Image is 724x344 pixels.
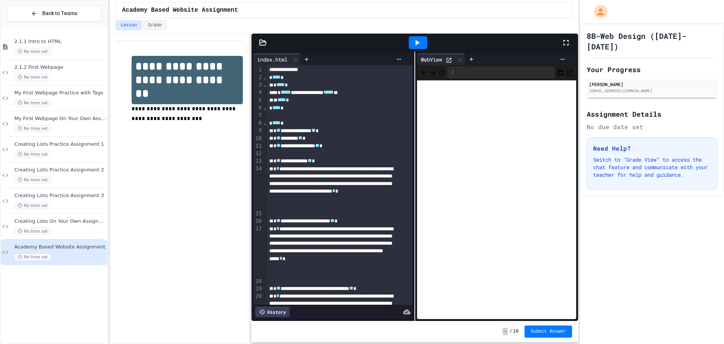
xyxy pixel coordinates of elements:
div: No due date set [587,122,717,131]
span: Fold line [263,105,267,111]
div: 5 [253,97,263,104]
div: / [447,66,555,79]
button: Lesson [116,20,142,30]
span: No time set [14,99,51,106]
div: 18 [253,278,263,285]
span: Back to Teams [42,9,77,17]
div: WebView [417,56,446,63]
span: My First Webpage Practice with Tags [14,90,106,96]
span: Fold line [263,74,267,80]
div: index.html [253,56,291,63]
div: My Account [586,3,609,20]
div: History [255,307,290,317]
div: 4 [253,89,263,96]
div: 11 [253,142,263,150]
div: 14 [253,165,263,210]
button: Grade [143,20,167,30]
span: No time set [14,253,51,261]
div: WebView [417,54,465,65]
div: 9 [253,127,263,134]
div: 3 [253,81,263,89]
p: Switch to "Grade View" to access the chat feature and communicate with your teacher for help and ... [593,156,711,179]
div: 16 [253,218,263,225]
span: Submit Answer [531,329,566,335]
span: No time set [14,228,51,235]
h2: Your Progress [587,64,717,75]
span: Fold line [263,82,267,88]
div: 20 [253,293,263,338]
span: No time set [14,202,51,209]
div: 6 [253,104,263,112]
iframe: Web Preview [417,80,576,319]
span: No time set [14,74,51,81]
span: Academy Based Website Assignment [14,244,106,250]
span: 2.1.1 Intro to HTML [14,39,106,45]
span: 2.1.2 First Webpage [14,64,106,71]
div: 1 [253,66,263,74]
span: Creating Lists Practice Assignment 2 [14,167,106,173]
span: / [509,329,512,335]
button: Refresh [438,68,446,77]
button: Open in new tab [566,68,573,77]
h1: 8B-Web Design ([DATE]-[DATE]) [587,31,717,52]
div: 15 [253,210,263,218]
button: Console [557,68,564,77]
div: 12 [253,150,263,157]
span: Forward [429,68,437,77]
div: 13 [253,157,263,165]
div: 2 [253,74,263,81]
div: 7 [253,112,263,119]
span: Fold line [263,120,267,126]
span: No time set [14,125,51,132]
div: [EMAIL_ADDRESS][DOMAIN_NAME] [589,88,715,94]
div: [PERSON_NAME] [589,81,715,88]
button: Back to Teams [7,5,101,22]
span: No time set [14,151,51,158]
div: 10 [253,135,263,142]
span: - [502,328,508,335]
div: 19 [253,285,263,293]
span: Creating Lists On Your Own Assignment [14,218,106,225]
span: My First Webpage On Your Own Asssignment [14,116,106,122]
div: 17 [253,225,263,278]
button: Submit Answer [525,325,572,338]
div: 8 [253,119,263,127]
span: No time set [14,48,51,55]
span: Back [420,68,428,77]
span: Academy Based Website Assignment [122,6,238,15]
span: Creating Lists Practice Assignment 1 [14,141,106,148]
h2: Assignment Details [587,109,717,119]
h3: Need Help? [593,144,711,153]
div: index.html [253,54,301,65]
span: No time set [14,176,51,184]
span: Creating Lists Practice Assignment 3 [14,193,106,199]
span: 10 [513,329,518,335]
